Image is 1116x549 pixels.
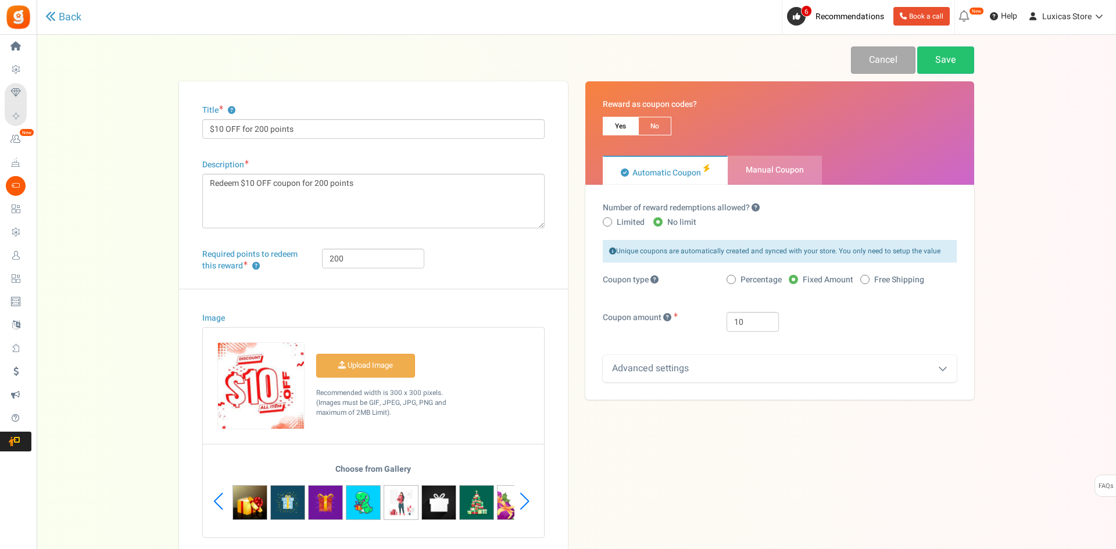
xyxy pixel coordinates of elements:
a: 6 Recommendations [787,7,889,26]
span: Automatic Coupon [632,167,701,179]
span: Help [998,10,1017,22]
span: Coupon amount [603,311,661,324]
a: New [5,130,31,149]
button: Title [228,107,235,114]
label: Description [202,159,249,171]
span: Yes [603,117,638,135]
div: Unique coupons are automatically created and synced with your store. You only need to setup the v... [603,240,957,263]
label: Required points to redeem this reward [202,249,305,272]
span: Fixed Amount [803,274,853,286]
span: No [638,117,671,135]
span: Limited [617,217,645,228]
h5: Choose from Gallery [233,465,514,479]
a: Help [985,7,1022,26]
a: Book a call [893,7,950,26]
div: Advanced settings [603,355,957,382]
span: Percentage [741,274,782,286]
label: Title [202,105,235,116]
span: Luxicas Store [1042,10,1092,23]
span: 6 [801,5,812,17]
a: Save [917,46,974,74]
label: Reward as coupon codes? [603,99,697,110]
span: Manual Coupon [746,164,804,176]
span: Recommendations [815,10,884,23]
label: Number of reward redemptions allowed? [603,202,760,214]
span: Coupon type [603,274,659,286]
button: Required points to redeem this reward [252,263,260,270]
span: No limit [667,217,696,228]
span: FAQs [1098,475,1114,497]
img: Gratisfaction [5,4,31,30]
p: Recommended width is 300 x 300 pixels. (Images must be GIF, JPEG, JPG, PNG and maximum of 2MB Lim... [316,388,462,418]
input: E.g. $25 coupon or Dinner for two [202,119,545,139]
em: New [19,128,34,137]
span: Free Shipping [874,274,924,286]
i: Recommended [702,164,710,173]
label: Image [202,313,225,324]
textarea: Redeem $10 OFF coupon for 200 points [202,174,545,228]
a: Cancel [851,46,915,74]
em: New [969,7,984,15]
